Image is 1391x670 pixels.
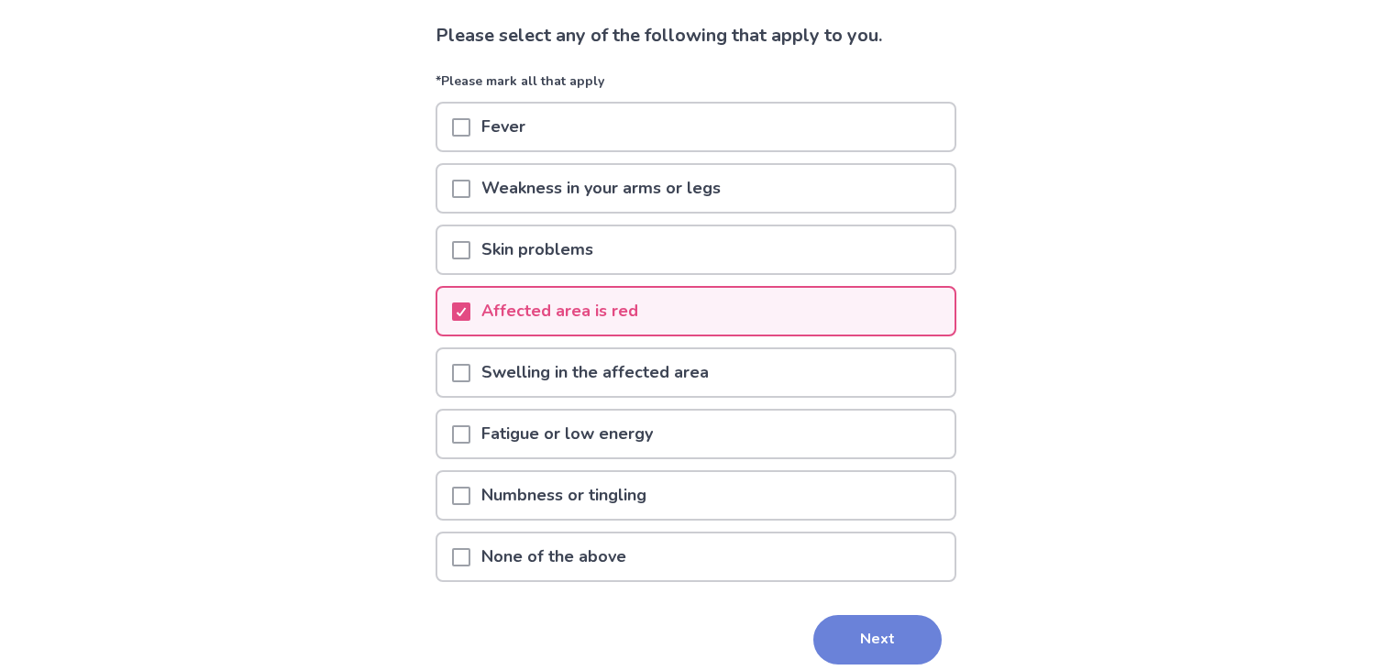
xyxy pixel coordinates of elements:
[436,22,956,49] p: Please select any of the following that apply to you.
[470,411,664,457] p: Fatigue or low energy
[813,615,942,665] button: Next
[470,165,732,212] p: Weakness in your arms or legs
[470,472,657,519] p: Numbness or tingling
[470,226,604,273] p: Skin problems
[470,288,649,335] p: Affected area is red
[436,71,956,102] p: *Please mark all that apply
[470,533,637,580] p: None of the above
[470,349,720,396] p: Swelling in the affected area
[470,104,536,150] p: Fever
